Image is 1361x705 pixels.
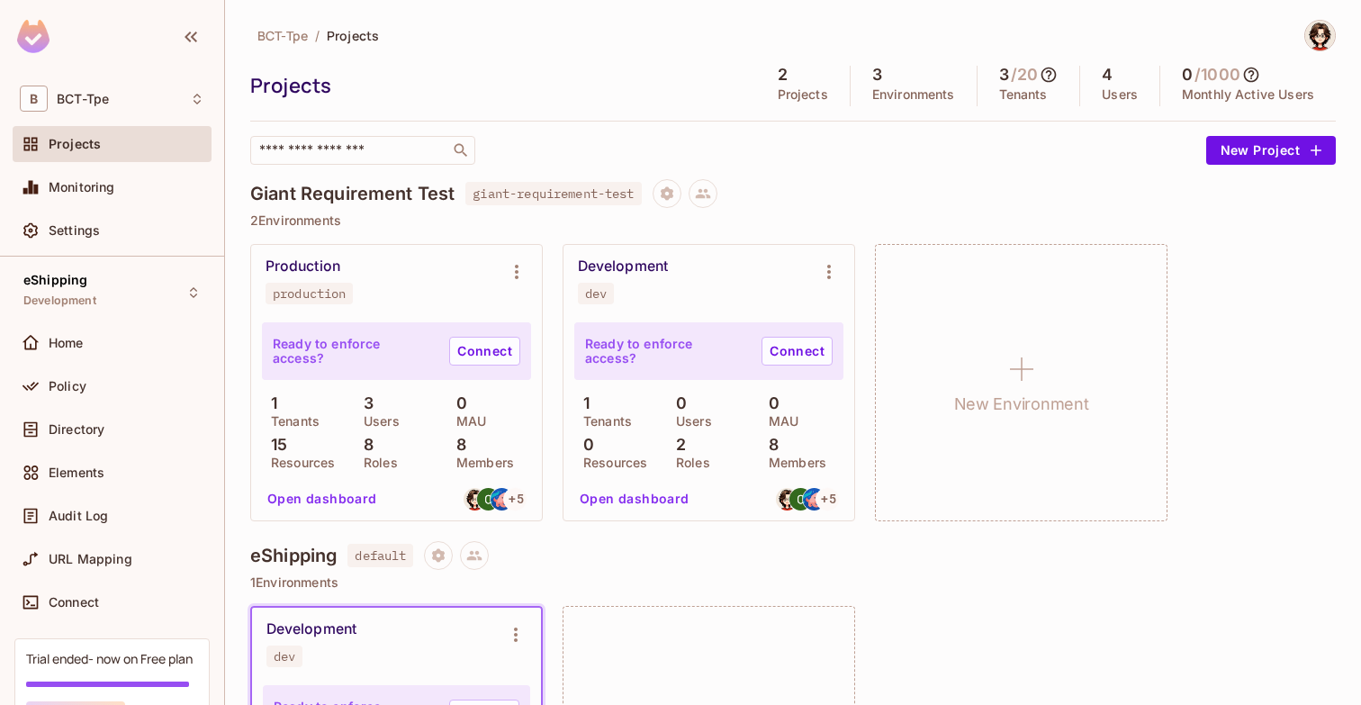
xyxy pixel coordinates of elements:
[999,87,1048,102] p: Tenants
[49,137,101,151] span: Projects
[585,337,747,366] p: Ready to enforce access?
[1206,136,1336,165] button: New Project
[578,258,668,276] div: Development
[574,456,647,470] p: Resources
[1194,66,1240,84] h5: / 1000
[491,488,513,511] img: taco.chang@bahwancybertek.com
[574,436,594,454] p: 0
[954,391,1089,418] h1: New Environment
[872,87,955,102] p: Environments
[667,414,712,429] p: Users
[315,27,320,44] li: /
[49,509,108,523] span: Audit Log
[273,286,346,301] div: production
[327,27,379,44] span: Projects
[355,394,374,412] p: 3
[574,394,590,412] p: 1
[262,456,335,470] p: Resources
[49,180,115,194] span: Monitoring
[273,337,435,366] p: Ready to enforce access?
[1305,21,1335,50] img: Tsai Dylan
[574,414,632,429] p: Tenants
[355,456,398,470] p: Roles
[250,213,1336,228] p: 2 Environments
[266,258,340,276] div: Production
[1182,66,1193,84] h5: 0
[999,66,1009,84] h5: 3
[49,465,104,480] span: Elements
[57,92,109,106] span: Workspace: BCT-Tpe
[447,436,466,454] p: 8
[477,488,500,511] img: jonathan.chang@bahwancybertek.com
[465,182,641,205] span: giant-requirement-test
[821,493,835,505] span: + 5
[585,286,607,301] div: dev
[762,337,833,366] a: Connect
[509,493,523,505] span: + 5
[1102,66,1113,84] h5: 4
[667,456,710,470] p: Roles
[49,379,86,393] span: Policy
[811,254,847,290] button: Environment settings
[49,595,99,610] span: Connect
[355,414,400,429] p: Users
[49,552,132,566] span: URL Mapping
[250,575,1336,590] p: 1 Environments
[447,456,514,470] p: Members
[262,414,320,429] p: Tenants
[449,337,520,366] a: Connect
[23,273,87,287] span: eShipping
[17,20,50,53] img: SReyMgAAAABJRU5ErkJggg==
[347,544,413,567] span: default
[26,650,193,667] div: Trial ended- now on Free plan
[778,66,788,84] h5: 2
[499,254,535,290] button: Environment settings
[667,394,687,412] p: 0
[760,394,780,412] p: 0
[803,488,825,511] img: taco.chang@bahwancybertek.com
[1011,66,1038,84] h5: / 20
[262,436,287,454] p: 15
[250,72,747,99] div: Projects
[789,488,812,511] img: jonathan.chang@bahwancybertek.com
[250,183,455,204] h4: Giant Requirement Test
[257,27,308,44] span: BCT-Tpe
[447,394,467,412] p: 0
[667,436,686,454] p: 2
[760,436,779,454] p: 8
[274,649,295,664] div: dev
[498,617,534,653] button: Environment settings
[760,414,798,429] p: MAU
[653,188,681,205] span: Project settings
[355,436,374,454] p: 8
[778,87,828,102] p: Projects
[260,484,384,513] button: Open dashboard
[250,545,337,566] h4: eShipping
[1182,87,1314,102] p: Monthly Active Users
[49,336,84,350] span: Home
[424,550,453,567] span: Project settings
[23,294,96,308] span: Development
[464,488,486,511] img: Dylan.tsai@bahwancybertek.com
[266,620,356,638] div: Development
[447,414,486,429] p: MAU
[20,86,48,112] span: B
[760,456,826,470] p: Members
[572,484,697,513] button: Open dashboard
[872,66,882,84] h5: 3
[262,394,277,412] p: 1
[49,223,100,238] span: Settings
[776,488,798,511] img: Dylan.tsai@bahwancybertek.com
[1102,87,1138,102] p: Users
[49,422,104,437] span: Directory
